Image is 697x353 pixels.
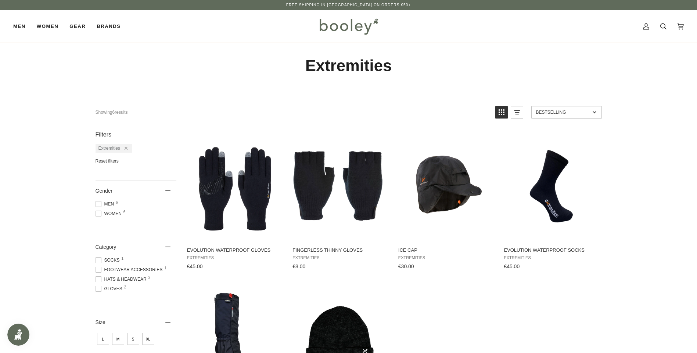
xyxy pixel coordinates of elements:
img: Extremities Evolution Waterproof Socks Black - Booley Galway [503,138,600,235]
span: Size: XL [142,333,154,345]
span: Women [96,210,124,217]
span: Extremities [292,255,388,260]
img: Extremities Evolution Waterproof Gloves Black - Booley Galway [186,138,283,235]
a: Men [13,10,31,43]
a: View grid mode [495,106,508,119]
span: 2 [124,285,126,289]
a: Evolution Waterproof Gloves [186,131,283,272]
img: Extremeties Ice Cap Black - Booley Galway [397,138,495,235]
a: Women [31,10,64,43]
span: Evolution Waterproof Socks [504,247,599,254]
span: 6 [123,210,126,214]
span: Evolution Waterproof Gloves [187,247,282,254]
span: Reset filters [96,159,119,164]
span: Brands [97,23,121,30]
span: Men [96,201,116,207]
span: Footwear Accessories [96,266,165,273]
b: 6 [112,110,115,115]
span: Extremities [504,255,599,260]
span: Filters [96,131,112,138]
a: Gear [64,10,91,43]
span: Size: L [97,333,109,345]
span: 1 [164,266,166,270]
span: €8.00 [292,263,305,269]
span: €45.00 [504,263,520,269]
span: 1 [122,257,124,261]
span: Bestselling [536,110,590,115]
img: Extremities Fingerless Thinny Gloves - Booley Galway [291,138,389,235]
span: Size: S [127,333,139,345]
span: Gender [96,188,113,194]
span: Gloves [96,285,125,292]
span: Size [96,319,105,325]
img: Booley [316,16,381,37]
span: Women [37,23,58,30]
a: Brands [91,10,126,43]
span: Men [13,23,26,30]
span: Fingerless Thinny Gloves [292,247,388,254]
span: Socks [96,257,122,263]
span: Ice Cap [398,247,493,254]
li: Reset filters [96,159,176,164]
a: Sort options [531,106,602,119]
span: Extremities [398,255,493,260]
div: Remove filter: Extremities [120,146,127,151]
span: €30.00 [398,263,414,269]
a: Ice Cap [397,131,495,272]
span: Hats & Headwear [96,276,149,283]
span: 2 [148,276,151,280]
span: Extremities [98,146,120,151]
span: Extremities [187,255,282,260]
span: Size: M [112,333,124,345]
h1: Extremities [96,56,602,76]
span: Gear [69,23,86,30]
span: €45.00 [187,263,203,269]
div: Showing results [96,106,490,119]
span: Category [96,244,116,250]
a: View list mode [511,106,523,119]
p: Free Shipping in [GEOGRAPHIC_DATA] on Orders €50+ [286,2,411,8]
iframe: Button to open loyalty program pop-up [7,324,29,346]
a: Fingerless Thinny Gloves [291,131,389,272]
span: 6 [116,201,118,204]
a: Evolution Waterproof Socks [503,131,600,272]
